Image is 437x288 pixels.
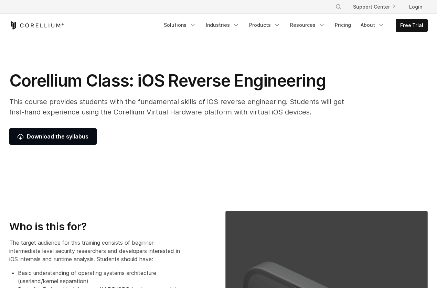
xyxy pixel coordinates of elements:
a: Download the syllabus [9,128,97,145]
p: This course provides students with the fundamental skills of iOS reverse engineering. Students wi... [9,97,353,117]
h1: Corellium Class: iOS Reverse Engineering [9,70,353,91]
div: Navigation Menu [160,19,428,32]
h3: Who is this for? [9,220,185,233]
a: Corellium Home [9,21,64,30]
a: Industries [202,19,244,31]
li: Basic understanding of operating systems architecture (userland/kernel separation) [18,269,185,285]
a: Pricing [331,19,355,31]
a: Support Center [348,1,401,13]
button: Search [332,1,345,13]
a: Resources [286,19,329,31]
a: Free Trial [396,19,427,32]
a: About [356,19,389,31]
a: Solutions [160,19,200,31]
a: Products [245,19,285,31]
p: The target audience for this training consists of beginner-intermediate level security researcher... [9,239,185,263]
div: Navigation Menu [327,1,428,13]
a: Login [404,1,428,13]
span: Download the syllabus [18,132,88,141]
